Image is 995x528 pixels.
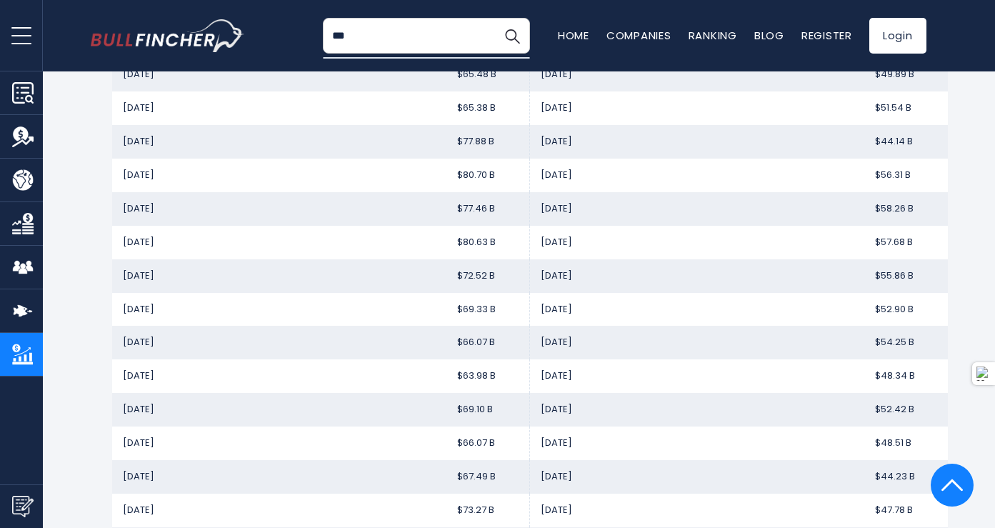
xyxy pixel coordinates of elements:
[864,159,948,192] td: $56.31 B
[446,494,530,527] td: $73.27 B
[446,393,530,427] td: $69.10 B
[446,259,530,293] td: $72.52 B
[446,359,530,393] td: $63.98 B
[869,18,926,54] a: Login
[446,460,530,494] td: $67.49 B
[530,125,864,159] td: [DATE]
[606,28,671,43] a: Companies
[446,293,530,327] td: $69.33 B
[112,460,446,494] td: [DATE]
[112,58,446,91] td: [DATE]
[112,91,446,125] td: [DATE]
[864,427,948,460] td: $48.51 B
[112,259,446,293] td: [DATE]
[446,58,530,91] td: $65.48 B
[530,159,864,192] td: [DATE]
[864,359,948,393] td: $48.34 B
[530,326,864,359] td: [DATE]
[864,91,948,125] td: $51.54 B
[112,192,446,226] td: [DATE]
[864,58,948,91] td: $49.89 B
[864,326,948,359] td: $54.25 B
[530,259,864,293] td: [DATE]
[530,58,864,91] td: [DATE]
[864,192,948,226] td: $58.26 B
[558,28,589,43] a: Home
[112,326,446,359] td: [DATE]
[530,91,864,125] td: [DATE]
[446,159,530,192] td: $80.70 B
[689,28,737,43] a: Ranking
[446,427,530,460] td: $66.07 B
[864,393,948,427] td: $52.42 B
[112,494,446,527] td: [DATE]
[864,125,948,159] td: $44.14 B
[446,326,530,359] td: $66.07 B
[91,19,244,52] img: bullfincher logo
[446,226,530,259] td: $80.63 B
[864,259,948,293] td: $55.86 B
[530,460,864,494] td: [DATE]
[494,18,530,54] button: Search
[112,359,446,393] td: [DATE]
[446,125,530,159] td: $77.88 B
[112,159,446,192] td: [DATE]
[112,125,446,159] td: [DATE]
[864,460,948,494] td: $44.23 B
[530,226,864,259] td: [DATE]
[91,19,244,52] a: Go to homepage
[112,393,446,427] td: [DATE]
[112,226,446,259] td: [DATE]
[530,359,864,393] td: [DATE]
[112,427,446,460] td: [DATE]
[530,192,864,226] td: [DATE]
[530,494,864,527] td: [DATE]
[864,226,948,259] td: $57.68 B
[754,28,784,43] a: Blog
[530,293,864,327] td: [DATE]
[530,393,864,427] td: [DATE]
[446,91,530,125] td: $65.38 B
[801,28,852,43] a: Register
[112,293,446,327] td: [DATE]
[446,192,530,226] td: $77.46 B
[530,427,864,460] td: [DATE]
[864,494,948,527] td: $47.78 B
[864,293,948,327] td: $52.90 B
